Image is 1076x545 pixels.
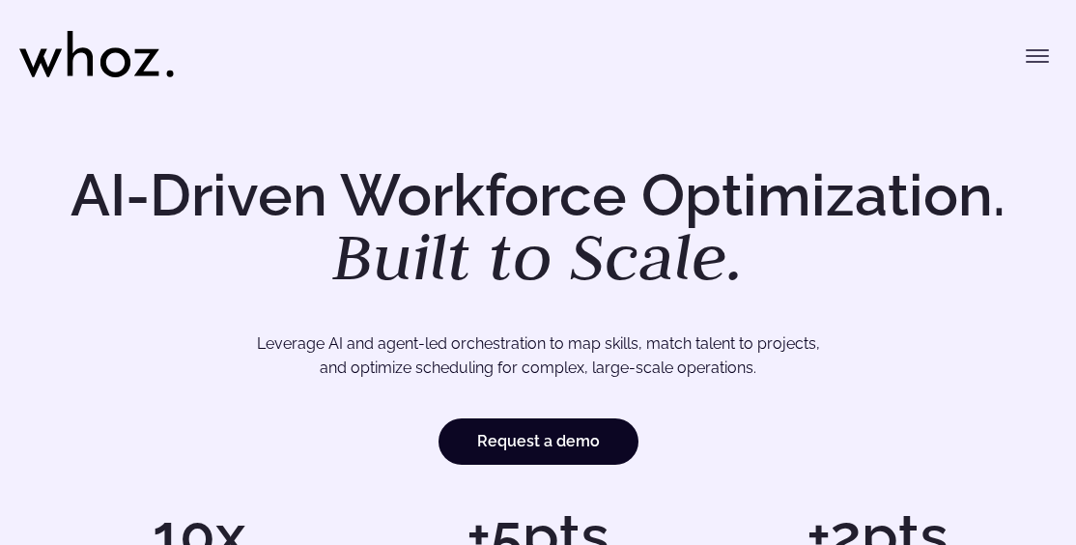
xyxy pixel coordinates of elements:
h1: AI-Driven Workforce Optimization. [43,166,1033,290]
em: Built to Scale. [332,214,744,299]
p: Leverage AI and agent-led orchestration to map skills, match talent to projects, and optimize sch... [89,331,988,381]
button: Toggle menu [1018,37,1057,75]
a: Request a demo [439,418,638,465]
